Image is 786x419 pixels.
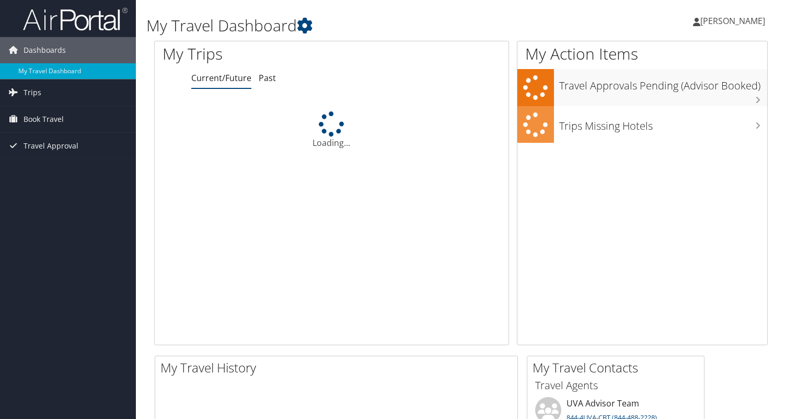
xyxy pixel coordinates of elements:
div: Loading... [155,111,508,149]
h2: My Travel History [160,359,517,377]
span: Travel Approval [24,133,78,159]
span: Trips [24,80,41,106]
span: Dashboards [24,37,66,63]
h3: Travel Approvals Pending (Advisor Booked) [559,73,767,93]
span: Book Travel [24,106,64,132]
span: [PERSON_NAME] [700,15,765,27]
a: [PERSON_NAME] [693,5,776,37]
h3: Trips Missing Hotels [559,114,767,133]
a: Past [259,72,276,84]
img: airportal-logo.png [23,7,128,31]
a: Trips Missing Hotels [517,106,767,143]
h3: Travel Agents [535,378,696,393]
h2: My Travel Contacts [533,359,704,377]
a: Travel Approvals Pending (Advisor Booked) [517,69,767,106]
h1: My Action Items [517,43,767,65]
h1: My Trips [163,43,353,65]
h1: My Travel Dashboard [146,15,566,37]
a: Current/Future [191,72,251,84]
